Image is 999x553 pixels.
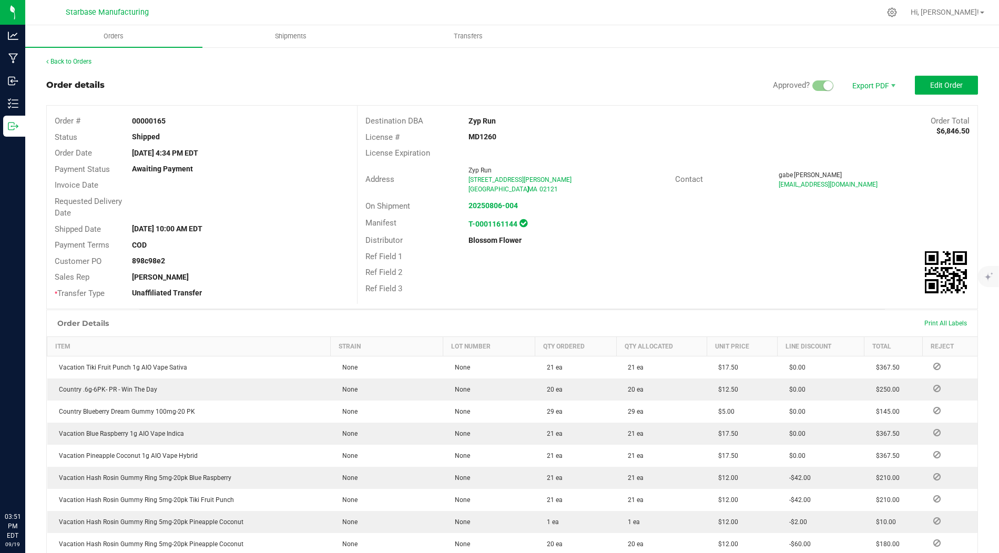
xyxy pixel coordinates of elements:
[929,496,945,502] span: Reject Inventory
[542,452,563,459] span: 21 ea
[871,364,900,371] span: $367.50
[784,540,811,548] span: -$60.00
[468,236,522,244] strong: Blossom Flower
[54,430,184,437] span: Vacation Blue Raspberry 1g AIO Vape Indica
[450,540,470,548] span: None
[365,218,396,228] span: Manifest
[55,165,110,174] span: Payment Status
[784,496,811,504] span: -$42.00
[784,518,807,526] span: -$2.00
[713,474,738,482] span: $12.00
[468,220,517,228] strong: T-0001161144
[8,53,18,64] inline-svg: Manufacturing
[542,364,563,371] span: 21 ea
[713,430,738,437] span: $17.50
[542,540,563,548] span: 20 ea
[773,80,810,90] span: Approved?
[450,386,470,393] span: None
[365,235,403,245] span: Distributor
[784,386,806,393] span: $0.00
[8,76,18,86] inline-svg: Inbound
[535,337,616,356] th: Qty Ordered
[468,117,496,125] strong: Zyp Run
[778,337,864,356] th: Line Discount
[55,132,77,142] span: Status
[132,224,202,233] strong: [DATE] 10:00 AM EDT
[450,408,470,415] span: None
[623,408,644,415] span: 29 ea
[132,117,166,125] strong: 00000165
[8,98,18,109] inline-svg: Inventory
[54,408,195,415] span: Country Blueberry Dream Gummy 100mg-20 PK
[337,452,358,459] span: None
[929,518,945,524] span: Reject Inventory
[132,289,202,297] strong: Unaffiliated Transfer
[54,496,234,504] span: Vacation Hash Rosin Gummy Ring 5mg-20pk Tiki Fruit Punch
[779,171,793,179] span: gabe
[54,364,187,371] span: Vacation Tiki Fruit Punch 1g AIO Vape Sativa
[337,474,358,482] span: None
[450,430,470,437] span: None
[55,197,122,218] span: Requested Delivery Date
[365,148,430,158] span: License Expiration
[911,8,979,16] span: Hi, [PERSON_NAME]!
[931,116,970,126] span: Order Total
[337,408,358,415] span: None
[713,452,738,459] span: $17.50
[929,407,945,414] span: Reject Inventory
[468,201,518,210] a: 20250806-004
[450,364,470,371] span: None
[337,496,358,504] span: None
[5,540,21,548] p: 09/19
[519,218,527,229] span: In Sync
[713,540,738,548] span: $12.00
[784,408,806,415] span: $0.00
[365,175,394,184] span: Address
[539,186,558,193] span: 02121
[450,452,470,459] span: None
[25,25,202,47] a: Orders
[365,201,410,211] span: On Shipment
[132,273,189,281] strong: [PERSON_NAME]
[623,452,644,459] span: 21 ea
[365,268,402,277] span: Ref Field 2
[623,430,644,437] span: 21 ea
[925,251,967,293] qrcode: 00000165
[365,252,402,261] span: Ref Field 1
[542,386,563,393] span: 20 ea
[871,386,900,393] span: $250.00
[713,408,735,415] span: $5.00
[871,496,900,504] span: $210.00
[527,186,528,193] span: ,
[542,518,559,526] span: 1 ea
[331,337,443,356] th: Strain
[707,337,777,356] th: Unit Price
[784,474,811,482] span: -$42.00
[55,272,89,282] span: Sales Rep
[450,496,470,504] span: None
[54,518,243,526] span: Vacation Hash Rosin Gummy Ring 5mg-20pk Pineapple Coconut
[46,58,91,65] a: Back to Orders
[468,186,529,193] span: [GEOGRAPHIC_DATA]
[450,474,470,482] span: None
[542,430,563,437] span: 21 ea
[380,25,557,47] a: Transfers
[929,429,945,436] span: Reject Inventory
[57,319,109,327] h1: Order Details
[871,474,900,482] span: $210.00
[929,363,945,370] span: Reject Inventory
[55,148,92,158] span: Order Date
[623,496,644,504] span: 21 ea
[929,474,945,480] span: Reject Inventory
[132,132,160,141] strong: Shipped
[923,337,977,356] th: Reject
[468,176,572,183] span: [STREET_ADDRESS][PERSON_NAME]
[55,116,80,126] span: Order #
[261,32,321,41] span: Shipments
[337,518,358,526] span: None
[713,518,738,526] span: $12.00
[623,540,644,548] span: 20 ea
[55,224,101,234] span: Shipped Date
[841,76,904,95] span: Export PDF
